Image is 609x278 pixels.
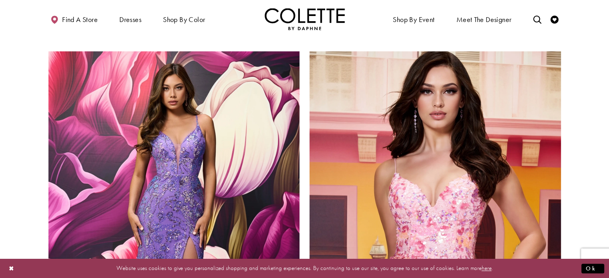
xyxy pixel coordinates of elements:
a: Check Wishlist [549,8,561,30]
button: Submit Dialog [581,264,604,274]
a: Toggle search [531,8,543,30]
a: Visit Home Page [265,8,345,30]
p: Website uses cookies to give you personalized shopping and marketing experiences. By continuing t... [58,263,551,274]
a: Find a store [48,8,100,30]
span: Shop By Event [391,8,436,30]
a: Meet the designer [454,8,514,30]
span: Dresses [117,8,143,30]
span: Find a store [62,16,98,24]
span: Shop by color [163,16,205,24]
img: Colette by Daphne [265,8,345,30]
span: Dresses [119,16,141,24]
span: Shop By Event [393,16,434,24]
button: Close Dialog [5,262,18,276]
span: Shop by color [161,8,207,30]
a: here [482,264,492,272]
span: Meet the designer [456,16,512,24]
